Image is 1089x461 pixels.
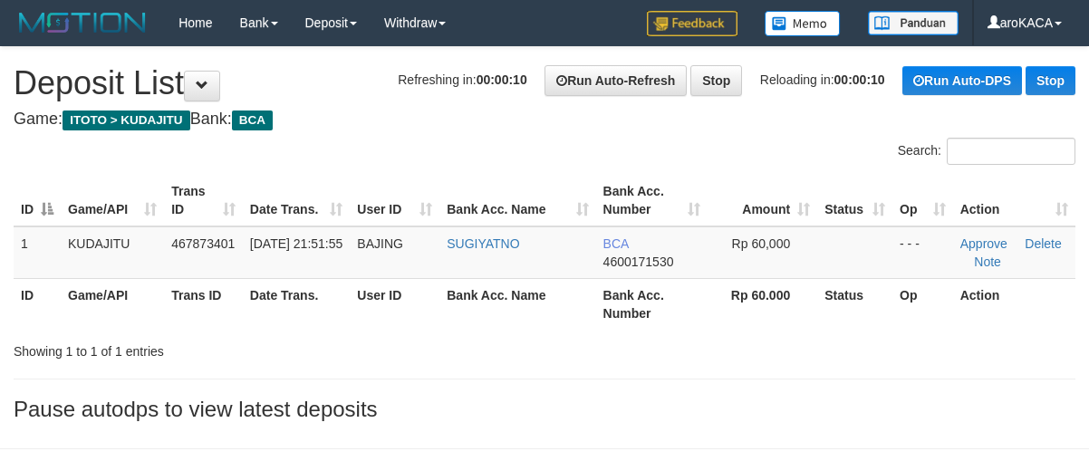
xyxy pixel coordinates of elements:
th: Amount: activate to sort column ascending [708,175,817,226]
th: ID: activate to sort column descending [14,175,61,226]
a: SUGIYATNO [447,236,519,251]
th: Bank Acc. Number: activate to sort column ascending [596,175,708,226]
td: - - - [892,226,953,279]
th: Op [892,278,953,330]
span: Refreshing in: [398,72,526,87]
th: Status [817,278,892,330]
a: Note [974,255,1001,269]
strong: 00:00:10 [834,72,885,87]
span: Reloading in: [760,72,885,87]
th: Op: activate to sort column ascending [892,175,953,226]
a: Delete [1025,236,1061,251]
span: Rp 60,000 [732,236,791,251]
h4: Game: Bank: [14,110,1075,129]
a: Run Auto-DPS [902,66,1022,95]
td: KUDAJITU [61,226,164,279]
th: User ID [350,278,439,330]
a: Run Auto-Refresh [544,65,687,96]
h1: Deposit List [14,65,1075,101]
img: Feedback.jpg [647,11,737,36]
img: MOTION_logo.png [14,9,151,36]
th: Rp 60.000 [708,278,817,330]
th: Bank Acc. Name: activate to sort column ascending [439,175,595,226]
span: BCA [603,236,629,251]
th: Trans ID: activate to sort column ascending [164,175,243,226]
strong: 00:00:10 [477,72,527,87]
th: ID [14,278,61,330]
th: Date Trans. [243,278,350,330]
span: BCA [232,110,273,130]
th: Game/API: activate to sort column ascending [61,175,164,226]
span: Copy 4600171530 to clipboard [603,255,674,269]
th: Action: activate to sort column ascending [953,175,1075,226]
th: Game/API [61,278,164,330]
th: Bank Acc. Name [439,278,595,330]
th: Action [953,278,1075,330]
h3: Pause autodps to view latest deposits [14,398,1075,421]
div: Showing 1 to 1 of 1 entries [14,335,440,360]
img: Button%20Memo.svg [765,11,841,36]
th: Bank Acc. Number [596,278,708,330]
a: Approve [960,236,1007,251]
span: BAJING [357,236,403,251]
td: 1 [14,226,61,279]
span: [DATE] 21:51:55 [250,236,342,251]
a: Stop [690,65,742,96]
img: panduan.png [868,11,959,35]
span: ITOTO > KUDAJITU [63,110,190,130]
th: Status: activate to sort column ascending [817,175,892,226]
span: 467873401 [171,236,235,251]
a: Stop [1026,66,1075,95]
th: User ID: activate to sort column ascending [350,175,439,226]
th: Date Trans.: activate to sort column ascending [243,175,350,226]
input: Search: [947,138,1075,165]
label: Search: [898,138,1075,165]
th: Trans ID [164,278,243,330]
